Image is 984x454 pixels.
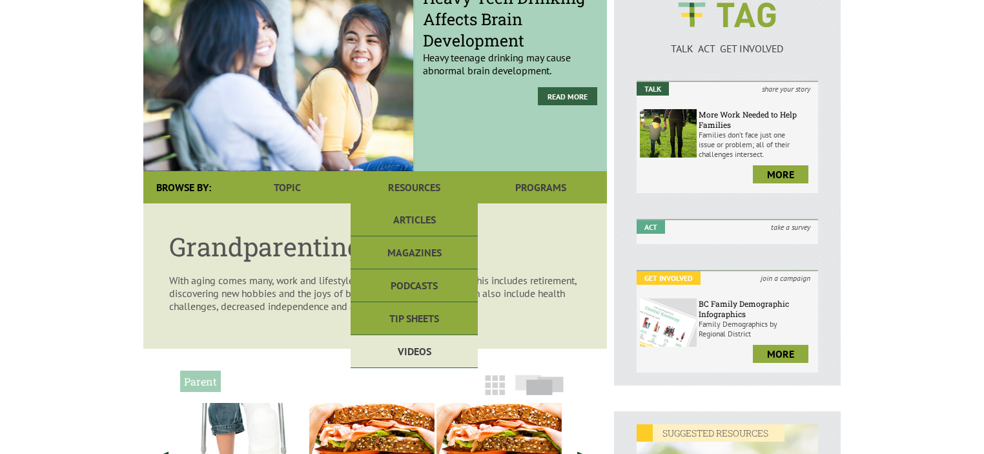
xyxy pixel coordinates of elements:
[351,236,477,269] a: Magazines
[699,109,815,130] h6: More Work Needed to Help Families
[351,203,477,236] a: Articles
[351,269,477,302] a: Podcasts
[481,381,509,402] a: Grid View
[351,171,477,203] a: Resources
[637,271,701,285] em: Get Involved
[143,171,224,203] div: Browse By:
[754,82,818,96] i: share your story
[763,220,818,234] i: take a survey
[169,274,581,313] p: With aging comes many, work and lifestyle changes. For many people, this includes retirement, dis...
[753,165,808,183] a: more
[699,298,815,319] h6: BC Family Demographic Infographics
[515,375,564,395] img: slide-icon.png
[538,87,597,105] a: Read More
[351,335,477,368] a: Videos
[699,319,815,338] p: Family Demographics by Regional District
[485,375,505,395] img: grid-icon.png
[637,82,669,96] em: Talk
[753,345,808,363] a: more
[637,424,784,442] em: SUGGESTED RESOURCES
[753,271,818,285] i: join a campaign
[637,42,818,55] p: TALK ACT GET INVOLVED
[511,381,568,402] a: Slide View
[169,229,581,263] h1: Grandparenting & Aging
[699,130,815,159] p: Families don’t face just one issue or problem; all of their challenges intersect.
[637,220,665,234] em: Act
[180,371,221,392] h2: Parent
[351,302,477,335] a: Tip Sheets
[224,171,351,203] a: Topic
[478,171,604,203] a: Programs
[637,29,818,55] a: TALK ACT GET INVOLVED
